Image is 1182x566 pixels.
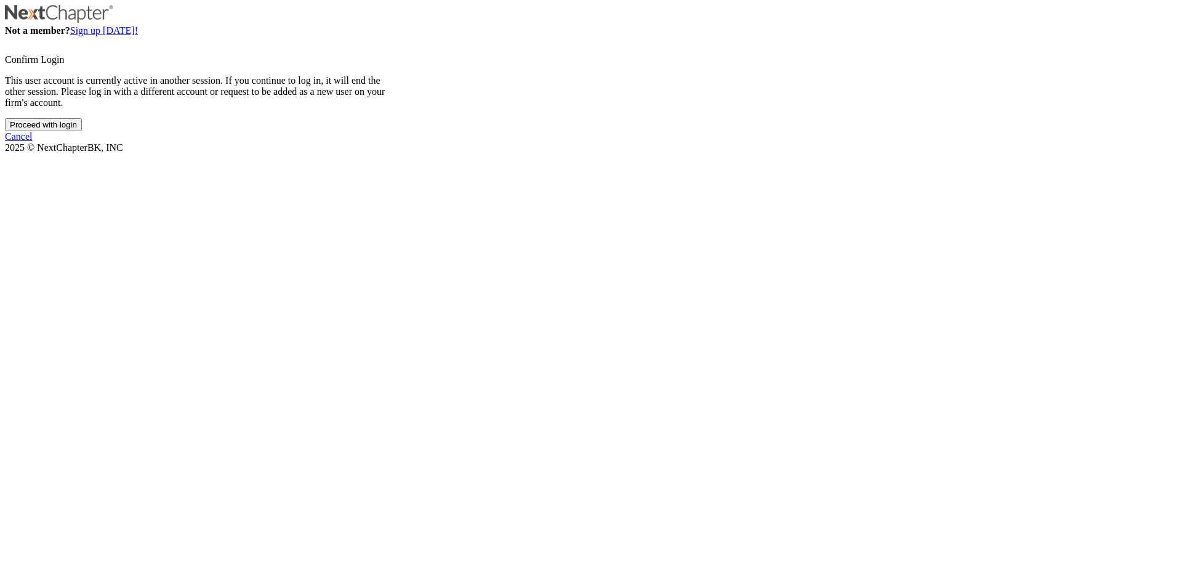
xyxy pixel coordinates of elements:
[5,75,399,108] p: This user account is currently active in another session. If you continue to log in, it will end ...
[5,25,70,36] strong: Not a member?
[5,131,32,142] a: Cancel
[5,54,399,65] div: Confirm Login
[70,25,138,36] a: Sign up [DATE]!
[5,5,116,23] img: NextChapter
[5,118,82,131] input: Proceed with login
[5,142,1177,153] div: 2025 © NextChapterBK, INC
